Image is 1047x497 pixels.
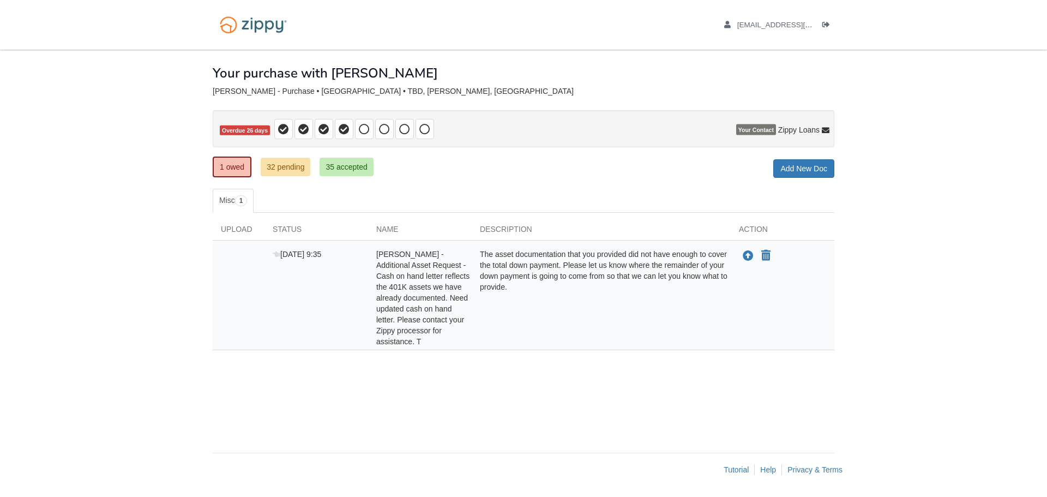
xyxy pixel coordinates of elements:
[235,195,248,206] span: 1
[472,224,731,240] div: Description
[773,159,834,178] a: Add New Doc
[760,249,772,262] button: Declare Gail Wrona - Additional Asset Request - Cash on hand letter reflects the 401K assets we h...
[213,11,294,39] img: Logo
[368,224,472,240] div: Name
[213,66,438,80] h1: Your purchase with [PERSON_NAME]
[731,224,834,240] div: Action
[213,87,834,96] div: [PERSON_NAME] - Purchase • [GEOGRAPHIC_DATA] • TBD, [PERSON_NAME], [GEOGRAPHIC_DATA]
[787,465,843,474] a: Privacy & Terms
[778,124,820,135] span: Zippy Loans
[213,189,254,213] a: Misc
[320,158,373,176] a: 35 accepted
[376,250,470,346] span: [PERSON_NAME] - Additional Asset Request - Cash on hand letter reflects the 401K assets we have a...
[273,250,321,259] span: [DATE] 9:35
[213,224,264,240] div: Upload
[472,249,731,347] div: The asset documentation that you provided did not have enough to cover the total down payment. Pl...
[760,465,776,474] a: Help
[742,249,755,263] button: Upload Gail Wrona - Additional Asset Request - Cash on hand letter reflects the 401K assets we ha...
[220,125,270,136] span: Overdue 26 days
[724,21,862,32] a: edit profile
[737,21,862,29] span: ajakkcarr@gmail.com
[213,157,251,177] a: 1 owed
[261,158,310,176] a: 32 pending
[264,224,368,240] div: Status
[724,465,749,474] a: Tutorial
[736,124,776,135] span: Your Contact
[822,21,834,32] a: Log out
